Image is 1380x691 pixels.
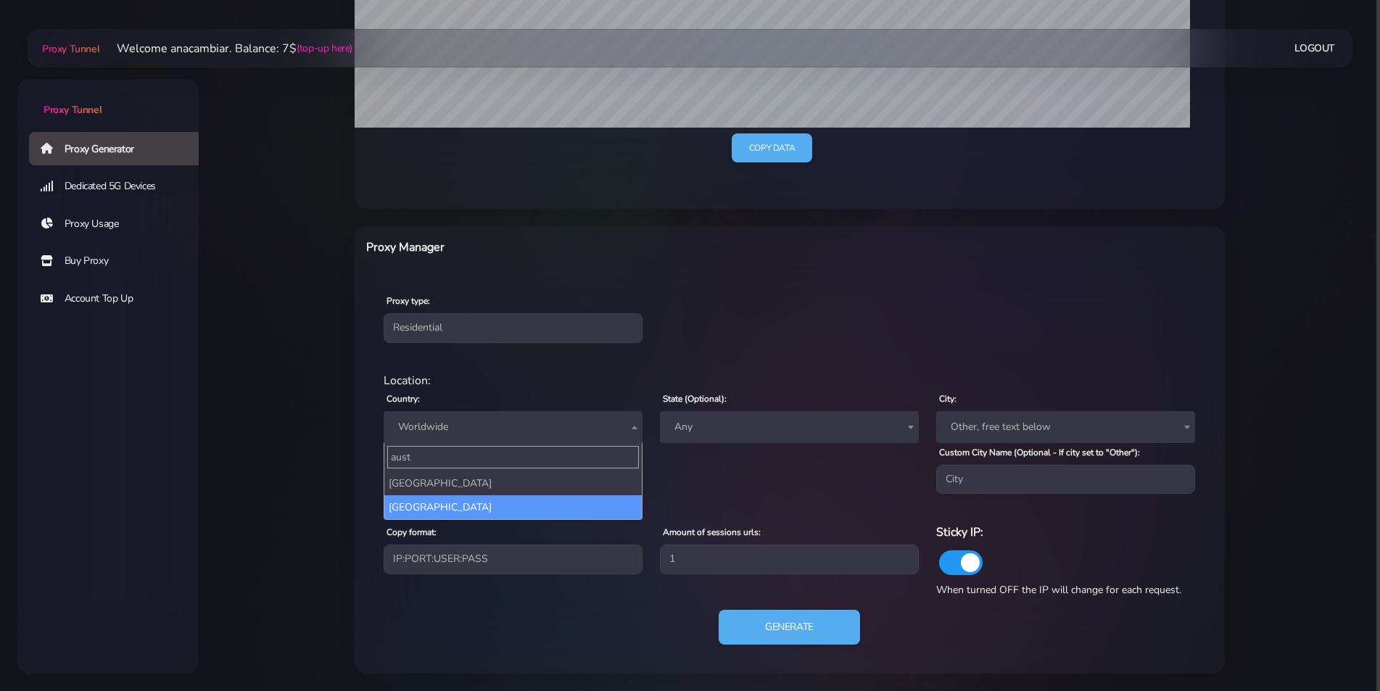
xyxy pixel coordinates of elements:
[936,523,1195,542] h6: Sticky IP:
[17,79,199,117] a: Proxy Tunnel
[663,392,727,405] label: State (Optional):
[297,41,352,56] a: (top-up here)
[1294,35,1335,62] a: Logout
[29,170,210,203] a: Dedicated 5G Devices
[936,411,1195,443] span: Other, free text below
[1166,454,1362,673] iframe: Webchat Widget
[387,392,420,405] label: Country:
[384,495,642,519] li: [GEOGRAPHIC_DATA]
[936,583,1181,597] span: When turned OFF the IP will change for each request.
[39,37,99,60] a: Proxy Tunnel
[719,610,860,645] button: Generate
[663,526,761,539] label: Amount of sessions urls:
[375,505,1205,523] div: Proxy Settings:
[375,372,1205,389] div: Location:
[660,411,919,443] span: Any
[42,42,99,56] span: Proxy Tunnel
[732,133,812,163] a: Copy data
[936,465,1195,494] input: City
[392,417,634,437] span: Worldwide
[29,282,210,315] a: Account Top Up
[29,132,210,165] a: Proxy Generator
[44,103,102,117] span: Proxy Tunnel
[366,238,853,257] h6: Proxy Manager
[387,446,639,468] input: Search
[384,411,643,443] span: Worldwide
[99,40,352,57] li: Welcome anacambiar. Balance: 7$
[939,446,1140,459] label: Custom City Name (Optional - If city set to "Other"):
[29,244,210,278] a: Buy Proxy
[387,526,437,539] label: Copy format:
[384,471,642,495] li: [GEOGRAPHIC_DATA]
[387,294,430,307] label: Proxy type:
[945,417,1186,437] span: Other, free text below
[939,392,957,405] label: City:
[29,207,210,241] a: Proxy Usage
[669,417,910,437] span: Any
